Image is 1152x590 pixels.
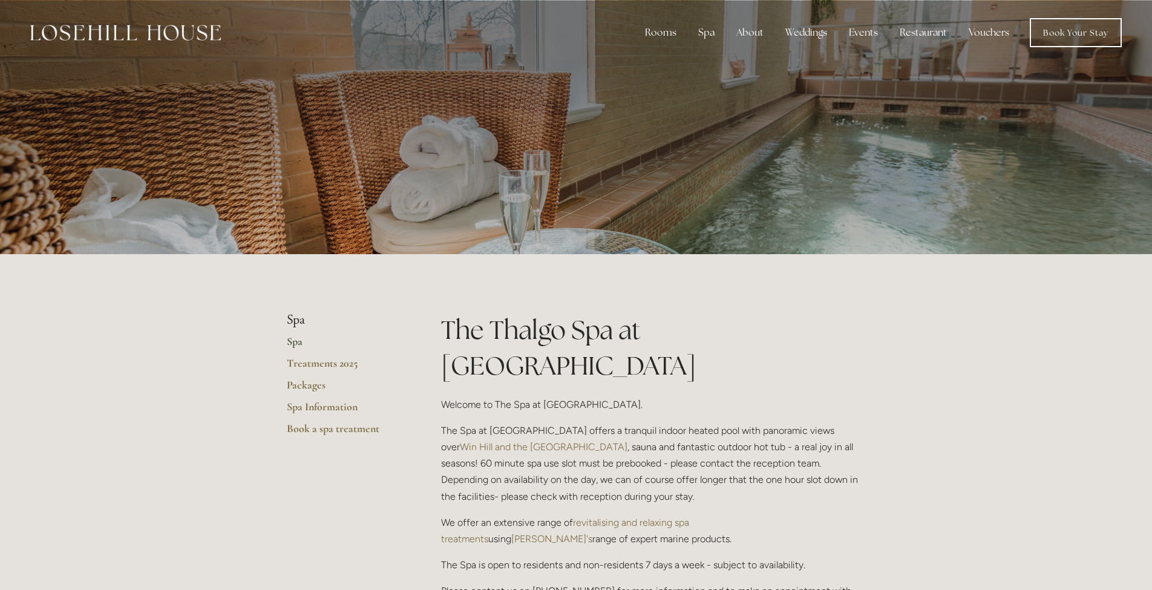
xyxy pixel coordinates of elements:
[776,21,837,45] div: Weddings
[839,21,888,45] div: Events
[287,400,402,422] a: Spa Information
[727,21,773,45] div: About
[441,514,865,547] p: We offer an extensive range of using range of expert marine products.
[890,21,957,45] div: Restaurant
[287,356,402,378] a: Treatments 2025
[689,21,724,45] div: Spa
[460,441,627,453] a: Win Hill and the [GEOGRAPHIC_DATA]
[635,21,686,45] div: Rooms
[441,312,865,384] h1: The Thalgo Spa at [GEOGRAPHIC_DATA]
[287,378,402,400] a: Packages
[1030,18,1122,47] a: Book Your Stay
[441,557,865,573] p: The Spa is open to residents and non-residents 7 days a week - subject to availability.
[287,312,402,328] li: Spa
[441,422,865,505] p: The Spa at [GEOGRAPHIC_DATA] offers a tranquil indoor heated pool with panoramic views over , sau...
[511,533,592,545] a: [PERSON_NAME]'s
[441,396,865,413] p: Welcome to The Spa at [GEOGRAPHIC_DATA].
[287,422,402,444] a: Book a spa treatment
[959,21,1019,45] a: Vouchers
[287,335,402,356] a: Spa
[30,25,221,41] img: Losehill House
